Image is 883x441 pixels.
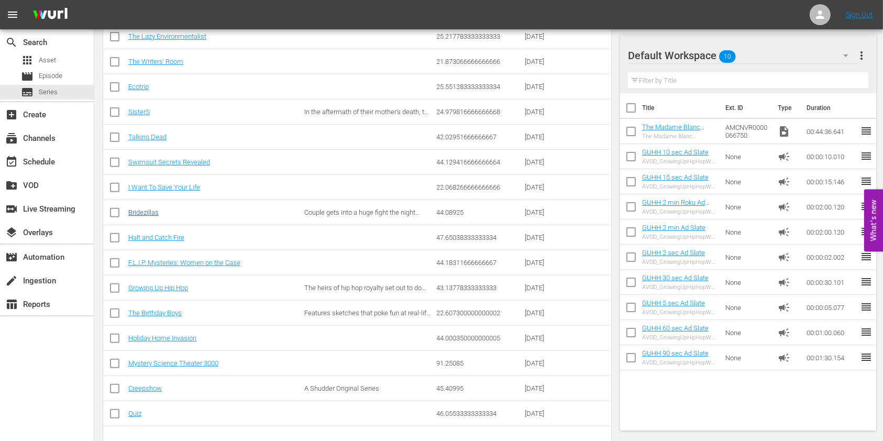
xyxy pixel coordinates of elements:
span: The heirs of hip hop royalty set out to do whatever it takes to rise above their parents' shadows. [304,284,426,307]
div: [DATE] [525,384,566,392]
span: Ingestion [5,274,18,287]
span: Live Streaming [5,203,18,215]
div: [DATE] [525,234,566,241]
a: The Lazy Environmentalist [128,32,206,40]
td: None [721,345,774,370]
div: 44.129416666666664 [437,158,522,166]
span: reorder [860,250,873,263]
span: more_vert [856,49,868,62]
button: more_vert [856,43,868,68]
div: AVOD_GrowingUpHipHopWeTV_WillBeRightBack _90sec_RB24_S01398805002 [642,359,717,366]
th: Duration [801,93,864,123]
div: [DATE] [525,359,566,367]
a: GUHH 5 sec Ad Slate [642,299,705,307]
td: None [721,245,774,270]
td: None [721,320,774,345]
div: [DATE] [525,133,566,141]
th: Title [642,93,719,123]
span: Create [5,108,18,121]
a: GUHH 2 sec Ad Slate [642,249,705,257]
div: 91.25085 [437,359,522,367]
td: 00:01:30.154 [803,345,860,370]
span: Ad [778,226,791,238]
div: [DATE] [525,58,566,65]
a: Sign Out [846,10,873,19]
span: reorder [860,175,873,188]
div: 25.217783333333333 [437,32,522,40]
div: 43.13778333333333 [437,284,522,292]
span: Series [21,86,34,98]
div: [DATE] [525,158,566,166]
a: GUHH 2 min Ad Slate [642,224,705,231]
span: Ad [778,175,791,188]
a: SisterS [128,108,150,116]
span: Asset [21,54,34,67]
div: 21.873066666666666 [437,58,522,65]
span: Ad [778,326,791,339]
a: I Want To Save Your Life [128,183,200,191]
span: Asset [39,55,56,65]
div: 45.40995 [437,384,522,392]
div: [DATE] [525,83,566,91]
td: 00:00:30.101 [803,270,860,295]
a: GUHH 2 min Roku Ad Slate [642,199,709,214]
span: VOD [5,179,18,192]
div: AVOD_GrowingUpHipHopWeTV_WillBeRightBack _2sec_RB24_S01398805008 [642,259,717,266]
span: reorder [860,125,873,137]
a: F.L.I.P. Mysteries: Women on the Case [128,259,240,267]
div: 24.979816666666668 [437,108,522,116]
span: A Shudder Original Series [304,384,379,392]
span: reorder [860,225,873,238]
div: [DATE] [525,284,566,292]
a: Talking Dead [128,133,167,141]
div: 42.02951666666667 [437,133,522,141]
td: 00:00:10.010 [803,144,860,169]
div: AVOD_GrowingUpHipHopWeTV_WillBeRightBack _5sec_RB24_S01398805007 [642,309,717,316]
span: menu [6,8,19,21]
a: Halt and Catch Fire [128,234,184,241]
a: The Writers' Room [128,58,183,65]
div: 22.068266666666666 [437,183,522,191]
span: reorder [860,200,873,213]
th: Ext. ID [719,93,771,123]
span: reorder [860,275,873,288]
div: [DATE] [525,208,566,216]
td: None [721,194,774,219]
td: 00:44:36.641 [803,119,860,144]
div: [DATE] [525,410,566,417]
div: AVOD_GrowingUpHipHopWeTV_WillBeRightBack _10sec_RB24_S01398805006 [642,158,717,165]
span: Ad [778,251,791,263]
span: reorder [860,301,873,313]
td: None [721,295,774,320]
a: GUHH 30 sec Ad Slate [642,274,709,282]
a: Mystery Science Theater 3000 [128,359,218,367]
span: Episode [39,71,62,81]
div: [DATE] [525,183,566,191]
a: GUHH 90 sec Ad Slate [642,349,709,357]
span: Ad [778,301,791,314]
span: Schedule [5,156,18,168]
span: Ad [778,150,791,163]
button: Open Feedback Widget [864,190,883,252]
a: GUHH 15 sec Ad Slate [642,173,709,181]
a: Bridezillas [128,208,159,216]
div: AVOD_GrowingUpHipHopWeTV_WillBeRightBack _30sec_RB24_S01398805004 [642,284,717,291]
span: Features sketches that poke fun at real-life moments and cultural touchstones. [304,309,431,325]
a: GUHH 10 sec Ad Slate [642,148,709,156]
span: Video [778,125,791,138]
a: Holiday Home Invasion [128,334,196,342]
a: Quiz [128,410,141,417]
div: [DATE] [525,32,566,40]
img: ans4CAIJ8jUAAAAAAAAAAAAAAAAAAAAAAAAgQb4GAAAAAAAAAAAAAAAAAAAAAAAAJMjXAAAAAAAAAAAAAAAAAAAAAAAAgAT5G... [25,3,75,27]
div: 22.607300000000002 [437,309,522,317]
td: 00:00:15.146 [803,169,860,194]
div: [DATE] [525,259,566,267]
td: None [721,219,774,245]
span: Series [39,87,58,97]
span: Episode [21,70,34,83]
span: reorder [860,326,873,338]
span: Ad [778,351,791,364]
td: 00:00:02.002 [803,245,860,270]
span: Reports [5,298,18,311]
td: None [721,144,774,169]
